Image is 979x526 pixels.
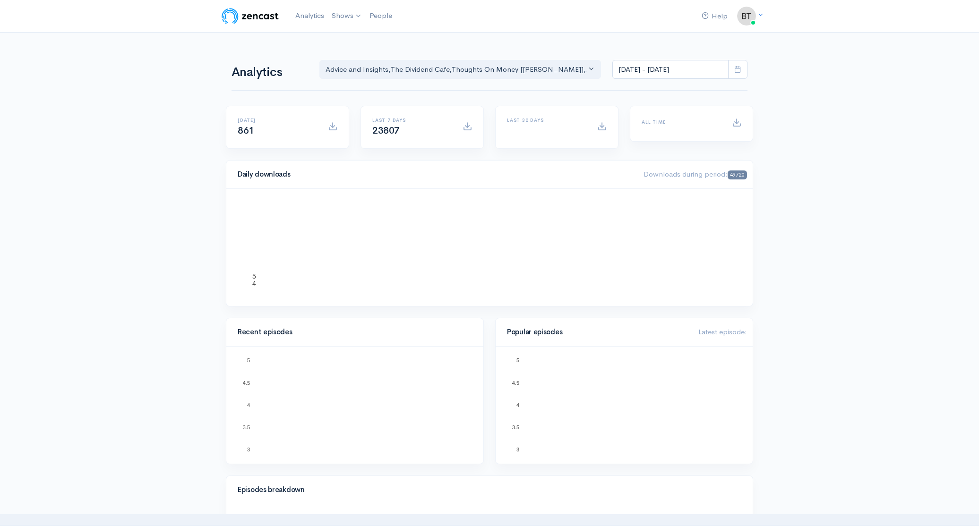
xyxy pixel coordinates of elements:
[737,7,756,25] img: ...
[512,380,519,385] text: 4.5
[947,494,970,517] iframe: gist-messenger-bubble-iframe
[698,6,731,26] a: Help
[507,358,741,452] svg: A chart.
[326,64,586,75] div: Advice and Insights , The Dividend Cafe , Thoughts On Money [[PERSON_NAME]] , Alt Blend , On the ...
[220,7,280,25] img: ZenCast Logo
[238,200,741,295] svg: A chart.
[252,272,256,280] text: 5
[238,328,466,336] h4: Recent episodes
[247,447,250,452] text: 3
[507,118,586,123] h6: Last 30 days
[243,380,250,385] text: 4.5
[516,447,519,452] text: 3
[372,125,400,136] span: 23807
[243,424,250,430] text: 3.5
[238,125,254,136] span: 861
[292,6,328,26] a: Analytics
[238,358,472,452] svg: A chart.
[319,60,601,79] button: Advice and Insights, The Dividend Cafe, Thoughts On Money [TOM], Alt Blend, On the Hook
[238,170,632,178] h4: Daily downloads
[698,327,747,336] span: Latest episode:
[232,66,308,79] h1: Analytics
[238,486,736,494] h4: Episodes breakdown
[507,328,687,336] h4: Popular episodes
[516,357,519,363] text: 5
[512,424,519,430] text: 3.5
[247,357,250,363] text: 5
[238,118,317,123] h6: [DATE]
[252,279,256,287] text: 4
[644,170,747,178] span: Downloads during period:
[372,118,451,123] h6: Last 7 days
[366,6,396,26] a: People
[516,402,519,408] text: 4
[328,6,366,26] a: Shows
[642,119,721,125] h6: All time
[612,60,729,79] input: analytics date range selector
[728,170,747,179] span: 49720
[247,402,250,408] text: 4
